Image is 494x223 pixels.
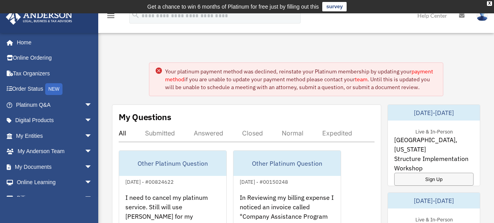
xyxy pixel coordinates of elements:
[84,113,100,129] span: arrow_drop_down
[106,11,116,20] i: menu
[322,129,352,137] div: Expedited
[165,68,437,91] div: Your platinum payment method was declined, reinstate your Platinum membership by updating your if...
[388,105,480,121] div: [DATE]-[DATE]
[282,129,303,137] div: Normal
[409,215,459,223] div: Live & In-Person
[394,135,474,154] span: [GEOGRAPHIC_DATA], [US_STATE]
[6,190,104,206] a: Billingarrow_drop_down
[394,154,474,173] span: Structure Implementation Workshop
[84,128,100,144] span: arrow_drop_down
[6,50,104,66] a: Online Ordering
[6,35,100,50] a: Home
[131,11,140,19] i: search
[233,151,341,176] div: Other Platinum Question
[6,66,104,81] a: Tax Organizers
[388,193,480,208] div: [DATE]-[DATE]
[165,68,433,83] a: payment method
[45,83,62,95] div: NEW
[409,127,459,135] div: Live & In-Person
[194,129,223,137] div: Answered
[84,175,100,191] span: arrow_drop_down
[476,10,488,21] img: User Pic
[145,129,175,137] div: Submitted
[6,144,104,159] a: My Anderson Teamarrow_drop_down
[394,173,474,186] a: Sign Up
[119,177,180,185] div: [DATE] - #00824622
[84,190,100,206] span: arrow_drop_down
[147,2,319,11] div: Get a chance to win 6 months of Platinum for free just by filling out this
[242,129,263,137] div: Closed
[119,111,171,123] div: My Questions
[322,2,347,11] a: survey
[84,97,100,113] span: arrow_drop_down
[119,151,226,176] div: Other Platinum Question
[6,113,104,128] a: Digital Productsarrow_drop_down
[6,175,104,190] a: Online Learningarrow_drop_down
[106,14,116,20] a: menu
[6,81,104,97] a: Order StatusNEW
[6,128,104,144] a: My Entitiesarrow_drop_down
[84,159,100,175] span: arrow_drop_down
[487,1,492,6] div: close
[355,76,367,83] a: team
[84,144,100,160] span: arrow_drop_down
[6,97,104,113] a: Platinum Q&Aarrow_drop_down
[4,9,75,25] img: Anderson Advisors Platinum Portal
[6,159,104,175] a: My Documentsarrow_drop_down
[119,129,126,137] div: All
[233,177,294,185] div: [DATE] - #00150248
